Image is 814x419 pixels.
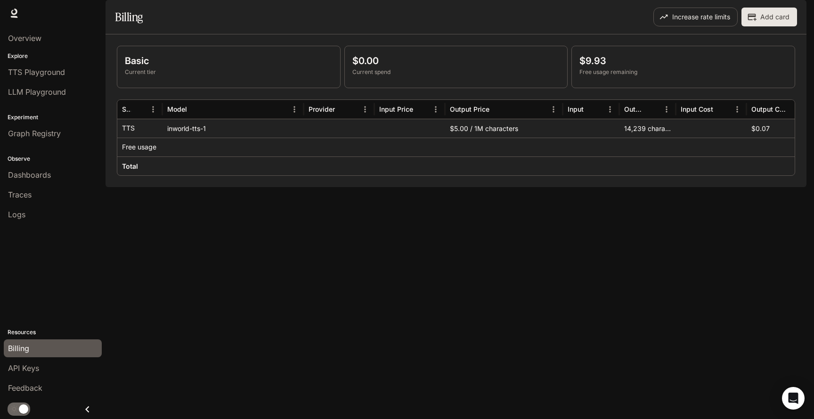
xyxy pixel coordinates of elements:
[546,102,561,116] button: Menu
[603,102,617,116] button: Menu
[115,8,143,26] h1: Billing
[579,54,787,68] p: $9.93
[681,105,713,113] div: Input Cost
[167,105,187,113] div: Model
[751,105,786,113] div: Output Cost
[336,102,350,116] button: Sort
[287,102,301,116] button: Menu
[445,119,563,138] div: $5.00 / 1M characters
[132,102,146,116] button: Sort
[309,105,335,113] div: Provider
[125,54,333,68] p: Basic
[188,102,202,116] button: Sort
[414,102,428,116] button: Sort
[122,162,138,171] h6: Total
[122,105,131,113] div: Service
[653,8,738,26] button: Increase rate limits
[645,102,659,116] button: Sort
[352,54,560,68] p: $0.00
[782,387,805,410] div: Open Intercom Messenger
[714,102,728,116] button: Sort
[122,123,135,133] p: TTS
[352,68,560,76] p: Current spend
[146,102,160,116] button: Menu
[619,119,676,138] div: 14,239 characters
[730,102,744,116] button: Menu
[624,105,644,113] div: Output
[450,105,489,113] div: Output Price
[163,119,304,138] div: inworld-tts-1
[122,142,156,152] p: Free usage
[579,68,787,76] p: Free usage remaining
[787,102,801,116] button: Sort
[741,8,797,26] button: Add card
[125,68,333,76] p: Current tier
[568,105,584,113] div: Input
[429,102,443,116] button: Menu
[358,102,372,116] button: Menu
[379,105,413,113] div: Input Price
[659,102,674,116] button: Menu
[490,102,505,116] button: Sort
[585,102,599,116] button: Sort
